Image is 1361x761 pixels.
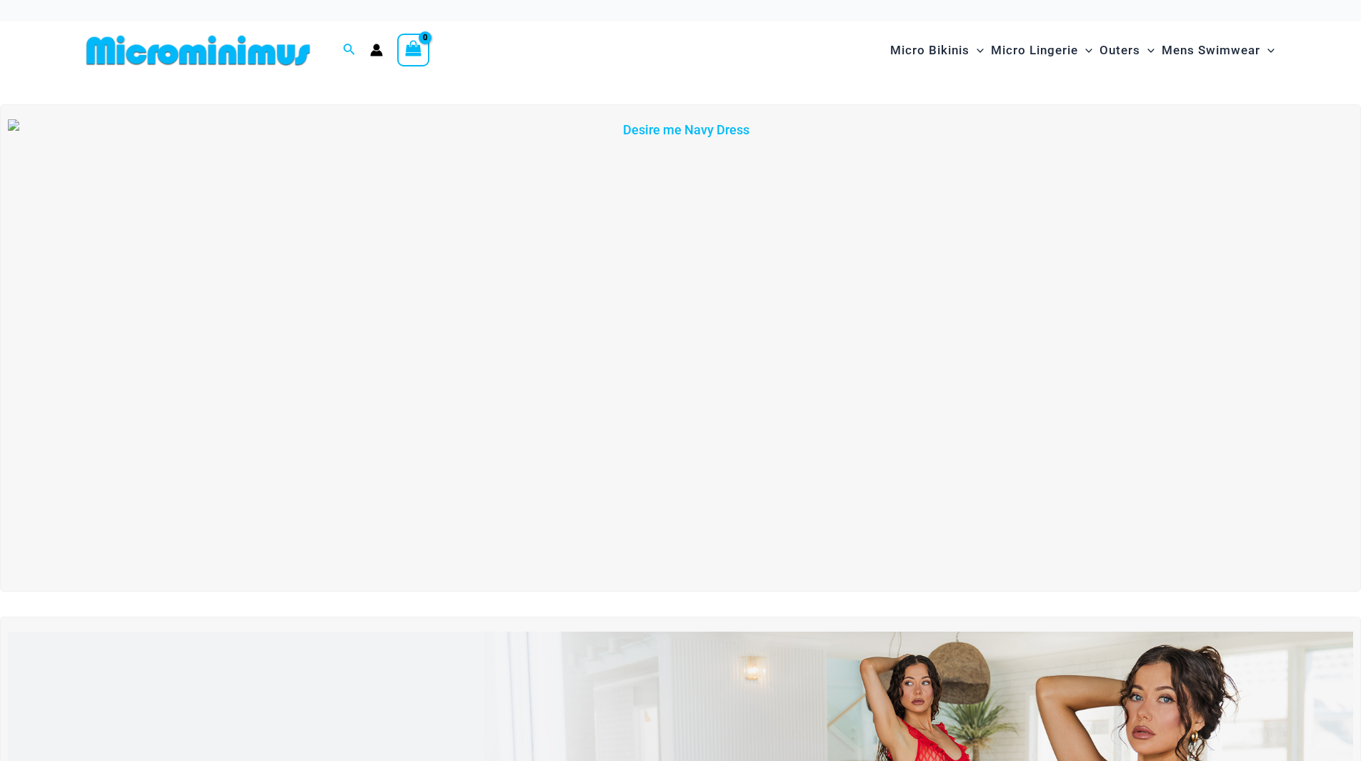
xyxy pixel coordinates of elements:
[969,32,984,69] span: Menu Toggle
[1078,32,1092,69] span: Menu Toggle
[397,34,430,66] a: View Shopping Cart, empty
[1260,32,1275,69] span: Menu Toggle
[1162,32,1260,69] span: Mens Swimwear
[1100,32,1140,69] span: Outers
[887,29,987,72] a: Micro BikinisMenu ToggleMenu Toggle
[884,26,1281,74] nav: Site Navigation
[890,32,969,69] span: Micro Bikinis
[343,41,356,59] a: Search icon link
[8,119,1353,577] img: Desire me Navy Dress
[81,34,316,66] img: MM SHOP LOGO FLAT
[991,32,1078,69] span: Micro Lingerie
[987,29,1096,72] a: Micro LingerieMenu ToggleMenu Toggle
[1096,29,1158,72] a: OutersMenu ToggleMenu Toggle
[1158,29,1278,72] a: Mens SwimwearMenu ToggleMenu Toggle
[1140,32,1155,69] span: Menu Toggle
[370,44,383,56] a: Account icon link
